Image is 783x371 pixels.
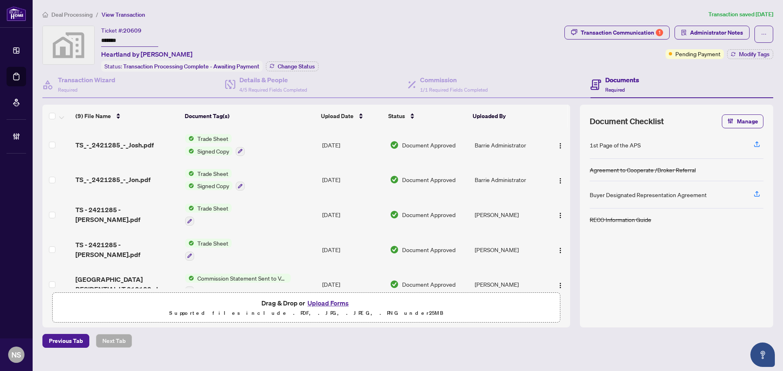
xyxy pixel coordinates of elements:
td: [DATE] [319,197,387,232]
span: TS - 2421285 - [PERSON_NAME].pdf [75,205,179,224]
img: Document Status [390,175,399,184]
span: Trade Sheet [194,204,232,213]
span: Trade Sheet [194,169,232,178]
span: 20609 [123,27,142,34]
span: (9) File Name [75,112,111,121]
span: Document Approved [402,280,456,289]
img: Status Icon [185,204,194,213]
span: Document Approved [402,175,456,184]
span: Signed Copy [194,147,232,156]
img: Document Status [390,280,399,289]
h4: Commission [420,75,488,85]
span: 4/5 Required Fields Completed [239,87,307,93]
button: Status IconCommission Statement Sent to Vendor [185,274,291,296]
img: Status Icon [185,181,194,190]
td: [PERSON_NAME] [471,197,546,232]
button: Open asap [750,342,775,367]
button: Previous Tab [42,334,89,348]
span: home [42,12,48,18]
span: Administrator Notes [690,26,743,39]
span: Required [58,87,77,93]
img: Status Icon [185,274,194,283]
article: Transaction saved [DATE] [708,10,773,19]
span: Commission Statement Sent to Vendor [194,274,291,283]
span: TS_-_2421285_-_Josh.pdf [75,140,154,150]
img: Status Icon [185,169,194,178]
h4: Details & People [239,75,307,85]
td: [PERSON_NAME] [471,232,546,267]
span: Manage [737,115,758,128]
span: Document Approved [402,140,456,149]
span: Deal Processing [51,11,93,18]
span: NS [11,349,21,360]
button: Next Tab [96,334,132,348]
span: Signed Copy [194,181,232,190]
img: Status Icon [185,147,194,156]
img: Logo [557,212,564,219]
h4: Transaction Wizard [58,75,115,85]
span: TS - 2421285 - [PERSON_NAME].pdf [75,240,179,259]
div: 1st Page of the APS [590,140,641,149]
span: TS_-_2421285_-_Jon.pdf [75,175,150,184]
td: Barrie Administrator [471,127,546,162]
span: Drag & Drop or [261,298,351,308]
button: Logo [554,173,567,186]
div: 1 [656,29,663,36]
img: Status Icon [185,134,194,143]
button: Manage [722,114,763,128]
span: Status [388,112,405,121]
span: Change Status [278,64,315,69]
span: Transaction Processing Complete - Awaiting Payment [123,63,259,70]
button: Upload Forms [305,298,351,308]
td: [DATE] [319,162,387,198]
button: Status IconTrade SheetStatus IconSigned Copy [185,169,245,191]
span: Drag & Drop orUpload FormsSupported files include .PDF, .JPG, .JPEG, .PNG under25MB [53,293,560,323]
td: [DATE] [319,267,387,302]
th: Status [385,105,469,127]
button: Administrator Notes [675,26,750,40]
th: Upload Date [318,105,385,127]
span: Upload Date [321,112,354,121]
td: [DATE] [319,127,387,162]
span: [GEOGRAPHIC_DATA] RESIDENTIAL LT 010100 - Inv - 2421285.pdf [75,274,179,294]
span: Required [605,87,625,93]
div: Buyer Designated Representation Agreement [590,190,707,199]
img: Logo [557,247,564,254]
img: Status Icon [185,239,194,248]
img: logo [7,6,26,21]
button: Change Status [266,61,319,71]
li: / [96,10,98,19]
span: Document Approved [402,245,456,254]
button: Logo [554,278,567,291]
span: Pending Payment [675,49,721,58]
span: Document Checklist [590,116,664,127]
span: Trade Sheet [194,239,232,248]
span: Previous Tab [49,334,83,347]
button: Logo [554,243,567,256]
span: solution [681,30,687,35]
div: RECO Information Guide [590,215,651,224]
button: Logo [554,208,567,221]
td: Barrie Administrator [471,162,546,198]
button: Modify Tags [727,49,773,59]
p: Supported files include .PDF, .JPG, .JPEG, .PNG under 25 MB [58,308,555,318]
span: Modify Tags [739,51,770,57]
span: View Transaction [102,11,145,18]
th: Uploaded By [469,105,544,127]
div: Transaction Communication [581,26,663,39]
th: (9) File Name [72,105,181,127]
img: Logo [557,143,564,149]
button: Transaction Communication1 [564,26,670,40]
td: [PERSON_NAME] [471,267,546,302]
span: Heartland by [PERSON_NAME] [101,49,192,59]
span: 1/1 Required Fields Completed [420,87,488,93]
img: Logo [557,178,564,184]
span: ellipsis [761,31,767,37]
span: Document Approved [402,210,456,219]
button: Status IconTrade Sheet [185,239,232,261]
button: Status IconTrade SheetStatus IconSigned Copy [185,134,245,156]
img: Document Status [390,210,399,219]
td: [DATE] [319,232,387,267]
img: Document Status [390,140,399,149]
img: Logo [557,282,564,289]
